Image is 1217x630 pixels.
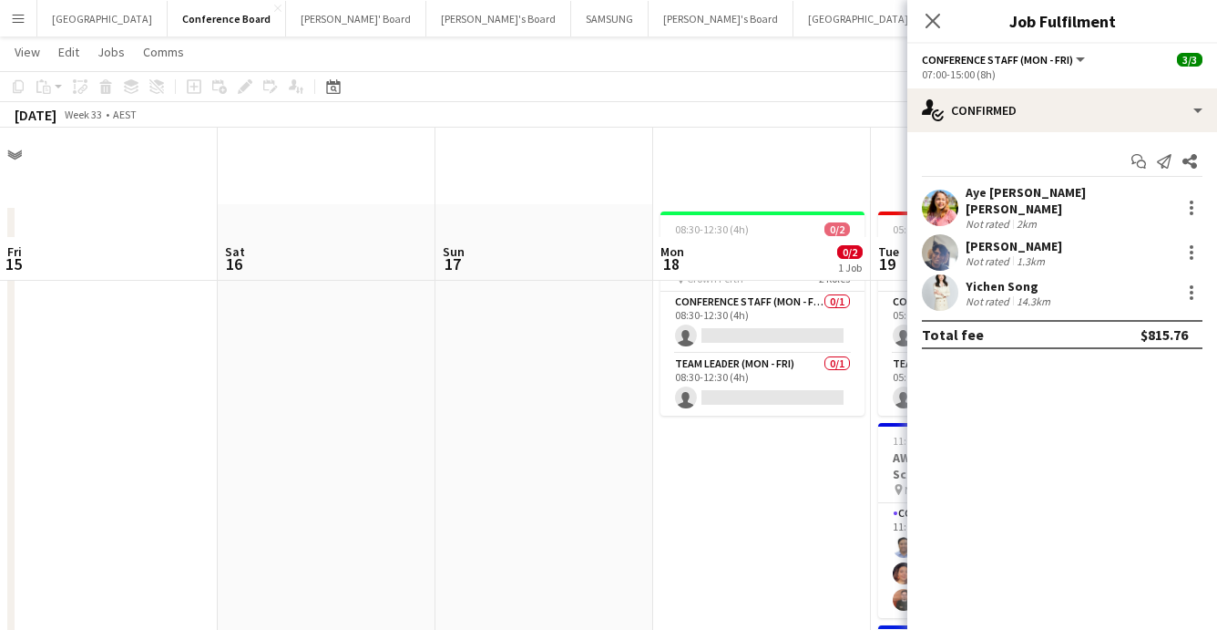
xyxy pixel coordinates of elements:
div: [DATE] [15,106,56,124]
span: Jobs [97,44,125,60]
div: 1 Job [838,261,862,274]
button: Conference Staff (Mon - Fri) [922,53,1088,67]
button: [PERSON_NAME]' Board [286,1,426,36]
div: 07:00-15:00 (8h) [922,67,1202,81]
div: Not rated [966,254,1013,268]
app-card-role: Conference Staff (Mon - Fri)3/311:00-17:00 (6h)[PERSON_NAME][PERSON_NAME]Win Maw [878,503,1082,618]
div: Not rated [966,294,1013,308]
app-job-card: 08:30-12:30 (4h)0/2Registration Assistance - [GEOGRAPHIC_DATA] Crown Perth2 RolesConference Staff... [660,212,864,416]
span: 0/2 [824,222,850,236]
span: Comms [143,44,184,60]
span: Mon [660,243,684,260]
app-job-card: 11:00-17:00 (6h)3/3AWS Symposium - E-Ticket Scanning NCCC - [GEOGRAPHIC_DATA]1 RoleConference Sta... [878,423,1082,618]
div: Total fee [922,325,984,344]
span: 15 [5,253,22,274]
button: [PERSON_NAME]'s Board [426,1,571,36]
button: [GEOGRAPHIC_DATA] [37,1,168,36]
span: NCCC - [GEOGRAPHIC_DATA] [905,483,1038,497]
app-card-role: Team Leader (Mon - Fri)0/105:00-05:15 (15m) [878,354,1082,416]
div: Aye [PERSON_NAME] [PERSON_NAME] [966,184,1173,217]
span: Edit [58,44,79,60]
span: 0/2 [837,245,863,259]
button: [GEOGRAPHIC_DATA] [793,1,924,36]
div: Not rated [966,217,1013,231]
button: [PERSON_NAME]'s Board [649,1,793,36]
div: 1.3km [1013,254,1048,268]
div: $815.76 [1140,325,1188,344]
span: 11:00-17:00 (6h) [893,434,966,448]
span: Fri [7,243,22,260]
span: Conference Staff (Mon - Fri) [922,53,1073,67]
span: Sat [225,243,245,260]
span: Sun [443,243,465,260]
a: View [7,40,47,64]
h3: AWS Symposium - E-Ticket Scanning [878,449,1082,482]
div: AEST [113,108,137,121]
span: 3/3 [1177,53,1202,67]
div: Confirmed [907,88,1217,132]
span: 17 [440,253,465,274]
a: Edit [51,40,87,64]
span: View [15,44,40,60]
div: 2km [1013,217,1040,231]
span: 08:30-12:30 (4h) [675,222,749,236]
span: Tue [878,243,899,260]
button: Conference Board [168,1,286,36]
h3: Job Fulfilment [907,9,1217,33]
button: SAMSUNG [571,1,649,36]
app-card-role: Conference Staff (Mon - Fri)0/108:30-12:30 (4h) [660,292,864,354]
span: Week 33 [60,108,106,121]
app-card-role: Conference Staff (Mon - Fri)0/105:00-05:15 (15m) [878,292,1082,354]
a: Jobs [90,40,132,64]
span: 05:00-05:15 (15m) [893,222,976,236]
div: 14.3km [1013,294,1054,308]
div: Yichen Song [966,278,1054,294]
app-job-card: 05:00-05:15 (15m)0/2Meta Fest - [GEOGRAPHIC_DATA]2 RolesConference Staff (Mon - Fri)0/105:00-05:1... [878,212,1082,416]
span: 19 [875,253,899,274]
span: 16 [222,253,245,274]
a: Comms [136,40,191,64]
span: 18 [658,253,684,274]
app-card-role: Team Leader (Mon - Fri)0/108:30-12:30 (4h) [660,354,864,416]
div: [PERSON_NAME] [966,238,1062,254]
